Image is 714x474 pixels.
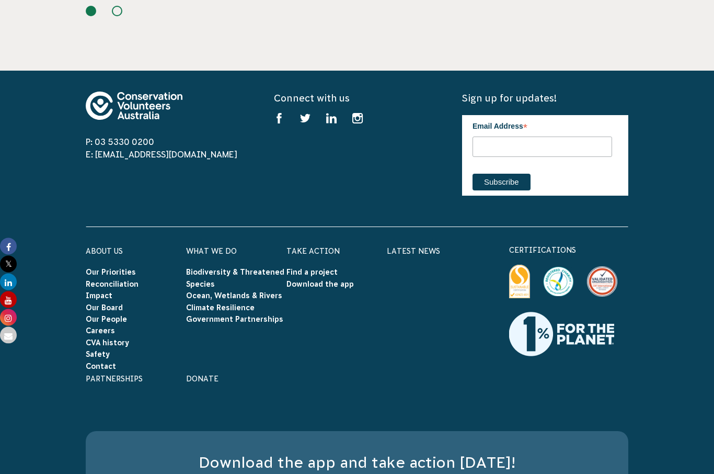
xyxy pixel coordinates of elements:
[473,174,531,191] input: Subscribe
[86,280,139,289] a: Reconciliation
[473,116,612,136] label: Email Address
[509,244,628,257] p: certifications
[86,363,116,371] a: Contact
[286,247,340,256] a: Take Action
[186,247,237,256] a: What We Do
[107,453,607,474] h3: Download the app and take action [DATE]!
[86,375,143,383] a: Partnerships
[462,92,628,105] h5: Sign up for updates!
[186,315,283,324] a: Government Partnerships
[186,268,284,288] a: Biodiversity & Threatened Species
[186,292,282,300] a: Ocean, Wetlands & Rivers
[86,138,154,147] a: P: 03 5330 0200
[86,315,127,324] a: Our People
[86,92,182,120] img: logo-footer.svg
[86,268,136,277] a: Our Priorities
[86,150,237,160] a: E: [EMAIL_ADDRESS][DOMAIN_NAME]
[86,351,110,359] a: Safety
[387,247,440,256] a: Latest News
[86,247,123,256] a: About Us
[86,304,123,312] a: Our Board
[286,280,354,289] a: Download the app
[186,375,218,383] a: Donate
[186,304,255,312] a: Climate Resilience
[274,92,440,105] h5: Connect with us
[286,268,338,277] a: Find a project
[86,292,112,300] a: Impact
[86,327,115,335] a: Careers
[86,339,129,347] a: CVA history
